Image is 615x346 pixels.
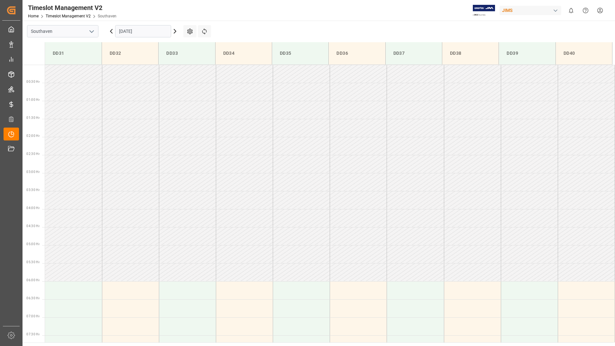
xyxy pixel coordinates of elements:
[115,25,171,37] input: DD.MM.YYYY
[391,47,437,59] div: DD37
[504,47,550,59] div: DD39
[564,3,578,18] button: show 0 new notifications
[87,26,96,36] button: open menu
[26,134,40,138] span: 02:00 Hr
[26,152,40,156] span: 02:30 Hr
[26,242,40,246] span: 05:00 Hr
[27,25,98,37] input: Type to search/select
[500,4,564,16] button: JIMS
[26,278,40,282] span: 06:00 Hr
[26,332,40,336] span: 07:30 Hr
[500,6,561,15] div: JIMS
[26,98,40,101] span: 01:00 Hr
[26,314,40,318] span: 07:00 Hr
[334,47,380,59] div: DD36
[164,47,210,59] div: DD33
[26,170,40,174] span: 03:00 Hr
[28,14,39,18] a: Home
[277,47,323,59] div: DD35
[26,80,40,83] span: 00:30 Hr
[578,3,593,18] button: Help Center
[46,14,91,18] a: Timeslot Management V2
[26,296,40,300] span: 06:30 Hr
[26,116,40,120] span: 01:30 Hr
[561,47,607,59] div: DD40
[26,224,40,228] span: 04:30 Hr
[26,188,40,192] span: 03:30 Hr
[26,260,40,264] span: 05:30 Hr
[50,47,96,59] div: DD31
[447,47,493,59] div: DD38
[107,47,153,59] div: DD32
[473,5,495,16] img: Exertis%20JAM%20-%20Email%20Logo.jpg_1722504956.jpg
[26,206,40,210] span: 04:00 Hr
[221,47,267,59] div: DD34
[28,3,116,13] div: Timeslot Management V2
